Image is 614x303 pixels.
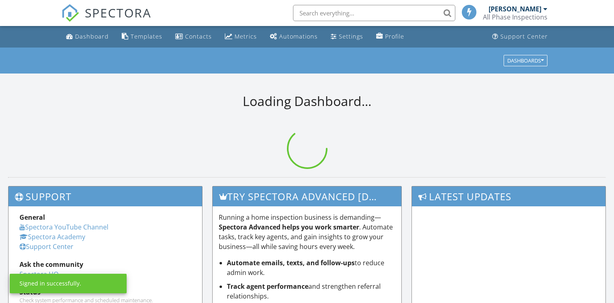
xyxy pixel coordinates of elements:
li: and strengthen referral relationships. [227,281,395,301]
a: Dashboard [63,29,112,44]
a: Metrics [222,29,260,44]
span: SPECTORA [85,4,151,21]
strong: Track agent performance [227,282,308,291]
a: Company Profile [373,29,407,44]
input: Search everything... [293,5,455,21]
a: Spectora HQ [19,270,58,279]
li: to reduce admin work. [227,258,395,277]
strong: Automate emails, texts, and follow-ups [227,258,355,267]
a: Support Center [19,242,73,251]
div: Ask the community [19,260,191,269]
strong: General [19,213,45,222]
a: Automations (Basic) [267,29,321,44]
a: Spectora YouTube Channel [19,223,108,232]
a: Contacts [172,29,215,44]
div: Settings [339,32,363,40]
a: Templates [118,29,166,44]
div: [PERSON_NAME] [489,5,541,13]
button: Dashboards [504,55,547,66]
a: Support Center [489,29,551,44]
a: Spectora Academy [19,232,85,241]
h3: Try spectora advanced [DATE] [213,186,401,206]
div: Dashboard [75,32,109,40]
a: SPECTORA [61,11,151,28]
img: The Best Home Inspection Software - Spectora [61,4,79,22]
div: Templates [131,32,162,40]
div: Signed in successfully. [19,279,81,288]
div: Profile [385,32,404,40]
p: Running a home inspection business is demanding— . Automate tasks, track key agents, and gain ins... [219,212,395,251]
div: Dashboards [507,58,544,63]
strong: Spectora Advanced helps you work smarter [219,223,359,232]
div: Metrics [235,32,257,40]
a: Settings [327,29,366,44]
div: Automations [279,32,318,40]
div: All Phase Inspections [483,13,547,21]
h3: Latest Updates [412,186,605,206]
div: Contacts [185,32,212,40]
h3: Support [9,186,202,206]
div: Support Center [500,32,548,40]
